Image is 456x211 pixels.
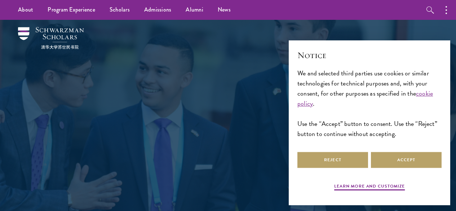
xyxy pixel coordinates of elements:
h2: Notice [297,49,442,61]
button: Accept [371,152,442,168]
a: cookie policy [297,88,433,108]
img: Schwarzman Scholars [18,27,84,49]
div: We and selected third parties use cookies or similar technologies for technical purposes and, wit... [297,68,442,139]
button: Reject [297,152,368,168]
button: Learn more and customize [334,183,405,192]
